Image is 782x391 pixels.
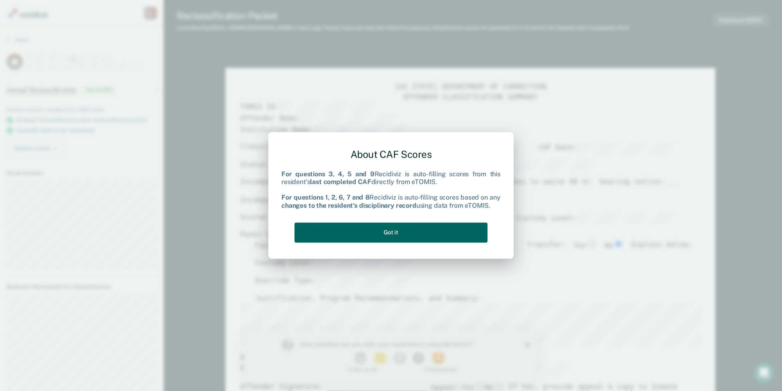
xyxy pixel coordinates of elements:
b: For questions 3, 4, 5 and 9 [281,170,375,178]
div: Close survey [281,12,285,17]
button: 5 [186,22,203,34]
button: Got it [294,222,488,243]
img: Profile image for Kim [36,8,49,21]
button: 1 [110,22,124,34]
button: 4 [168,22,182,34]
div: About CAF Scores [281,142,501,167]
b: last completed CAF [310,178,371,186]
b: changes to the resident's disciplinary record [281,202,416,209]
button: 3 [149,22,163,34]
div: 1 - Not at all [56,37,133,42]
div: 5 - Extremely [180,37,257,42]
b: For questions 1, 2, 6, 7 and 8 [281,194,369,202]
div: How satisfied are you with your experience using Recidiviz? [56,11,245,18]
button: 2 [128,22,145,34]
div: Recidiviz is auto-filling scores from this resident's directly from eTOMIS. Recidiviz is auto-fil... [281,170,501,209]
